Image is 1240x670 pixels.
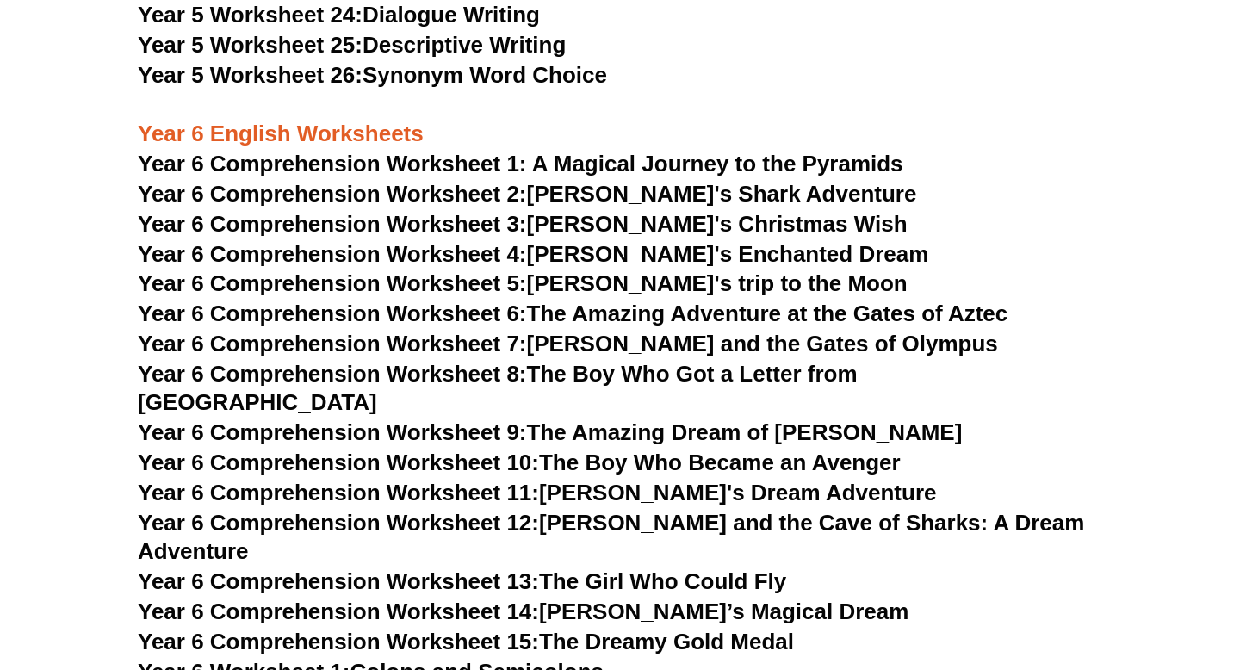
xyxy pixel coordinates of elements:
[138,331,998,357] a: Year 6 Comprehension Worksheet 7:[PERSON_NAME] and the Gates of Olympus
[138,568,539,594] span: Year 6 Comprehension Worksheet 13:
[138,2,540,28] a: Year 5 Worksheet 24:Dialogue Writing
[138,599,908,624] a: Year 6 Comprehension Worksheet 14:[PERSON_NAME]’s Magical Dream
[138,301,1008,326] a: Year 6 Comprehension Worksheet 6:The Amazing Adventure at the Gates of Aztec
[138,211,908,237] a: Year 6 Comprehension Worksheet 3:[PERSON_NAME]'s Christmas Wish
[138,510,1084,565] a: Year 6 Comprehension Worksheet 12:[PERSON_NAME] and the Cave of Sharks: A Dream Adventure
[138,568,786,594] a: Year 6 Comprehension Worksheet 13:The Girl Who Could Fly
[138,241,928,267] a: Year 6 Comprehension Worksheet 4:[PERSON_NAME]'s Enchanted Dream
[138,211,527,237] span: Year 6 Comprehension Worksheet 3:
[138,629,539,654] span: Year 6 Comprehension Worksheet 15:
[138,181,527,207] span: Year 6 Comprehension Worksheet 2:
[138,62,363,88] span: Year 5 Worksheet 26:
[138,270,908,296] a: Year 6 Comprehension Worksheet 5:[PERSON_NAME]'s trip to the Moon
[138,241,527,267] span: Year 6 Comprehension Worksheet 4:
[138,361,527,387] span: Year 6 Comprehension Worksheet 8:
[138,301,527,326] span: Year 6 Comprehension Worksheet 6:
[138,419,527,445] span: Year 6 Comprehension Worksheet 9:
[138,419,962,445] a: Year 6 Comprehension Worksheet 9:The Amazing Dream of [PERSON_NAME]
[138,32,566,58] a: Year 5 Worksheet 25:Descriptive Writing
[138,331,527,357] span: Year 6 Comprehension Worksheet 7:
[138,270,527,296] span: Year 6 Comprehension Worksheet 5:
[138,91,1102,150] h3: Year 6 English Worksheets
[138,599,539,624] span: Year 6 Comprehension Worksheet 14:
[138,450,539,475] span: Year 6 Comprehension Worksheet 10:
[138,629,794,654] a: Year 6 Comprehension Worksheet 15:The Dreamy Gold Medal
[945,475,1240,670] iframe: Chat Widget
[138,62,607,88] a: Year 5 Worksheet 26:Synonym Word Choice
[138,510,539,536] span: Year 6 Comprehension Worksheet 12:
[138,450,901,475] a: Year 6 Comprehension Worksheet 10:The Boy Who Became an Avenger
[138,181,916,207] a: Year 6 Comprehension Worksheet 2:[PERSON_NAME]'s Shark Adventure
[138,480,936,506] a: Year 6 Comprehension Worksheet 11:[PERSON_NAME]'s Dream Adventure
[138,151,903,177] a: Year 6 Comprehension Worksheet 1: A Magical Journey to the Pyramids
[138,480,539,506] span: Year 6 Comprehension Worksheet 11:
[138,361,858,416] a: Year 6 Comprehension Worksheet 8:The Boy Who Got a Letter from [GEOGRAPHIC_DATA]
[138,32,363,58] span: Year 5 Worksheet 25:
[138,2,363,28] span: Year 5 Worksheet 24:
